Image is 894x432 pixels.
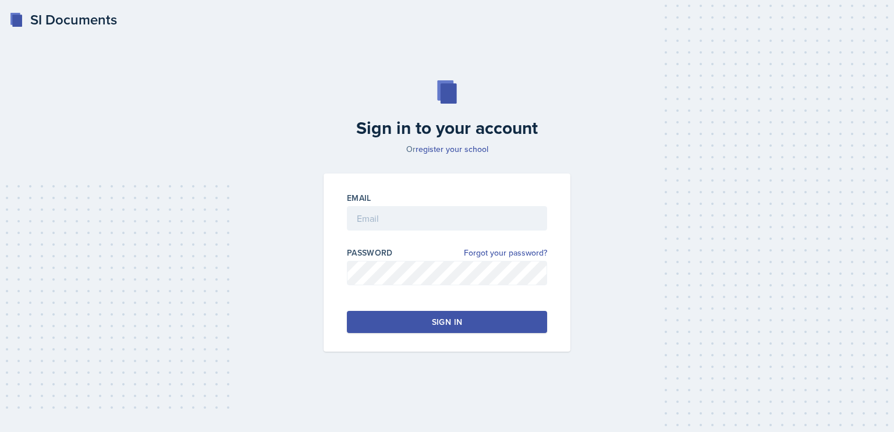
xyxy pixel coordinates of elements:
input: Email [347,206,547,231]
h2: Sign in to your account [317,118,577,139]
button: Sign in [347,311,547,333]
a: SI Documents [9,9,117,30]
div: Sign in [432,316,462,328]
p: Or [317,143,577,155]
a: register your school [416,143,488,155]
label: Password [347,247,393,259]
a: Forgot your password? [464,247,547,259]
label: Email [347,192,371,204]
